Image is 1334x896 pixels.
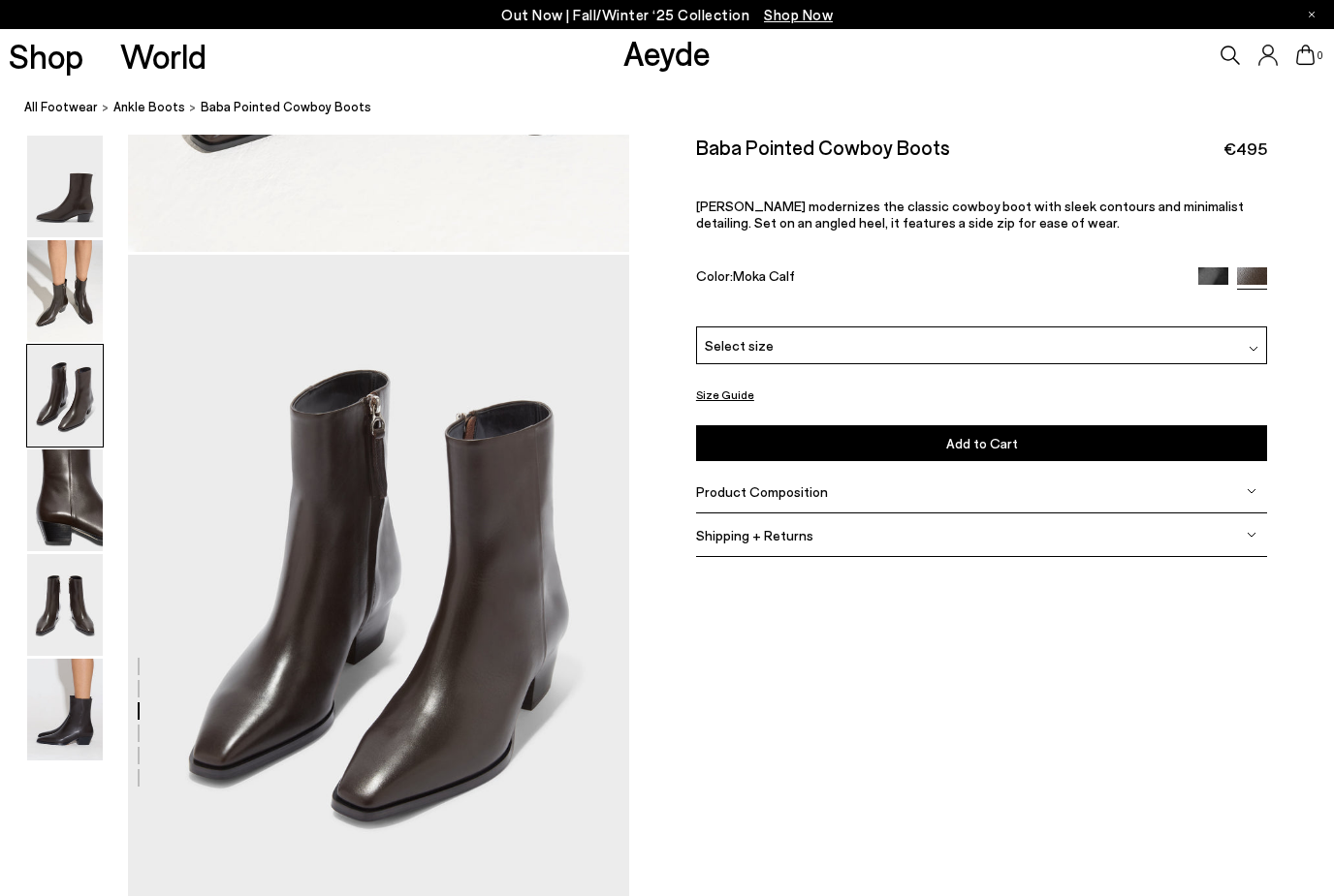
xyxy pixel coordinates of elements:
img: svg%3E [1249,344,1258,354]
nav: breadcrumb [24,81,1334,135]
span: €495 [1223,137,1267,161]
button: Add to Cart [696,425,1267,461]
span: Moka Calf [733,267,795,284]
div: Color: [696,267,1180,290]
img: Baba Pointed Cowboy Boots - Image 2 [27,240,103,342]
img: Baba Pointed Cowboy Boots - Image 3 [27,345,103,447]
span: Add to Cart [946,435,1018,451]
img: svg%3E [1247,530,1256,540]
img: Baba Pointed Cowboy Boots - Image 4 [27,449,103,551]
span: Shipping + Returns [696,527,813,543]
button: Size Guide [696,383,754,407]
span: Product Composition [696,483,828,500]
a: 0 [1296,45,1316,66]
a: ankle boots [113,97,185,117]
span: Baba Pointed Cowboy Boots [201,97,371,117]
img: svg%3E [1247,486,1256,496]
span: ankle boots [113,99,185,114]
p: [PERSON_NAME] modernizes the classic cowboy boot with sleek contours and minimalist detailing. Se... [696,198,1267,231]
a: Aeyde [623,32,711,73]
span: Select size [705,335,774,355]
p: Out Now | Fall/Winter ‘25 Collection [501,3,833,27]
span: Navigate to /collections/new-in [764,6,833,23]
h2: Baba Pointed Cowboy Boots [696,135,950,159]
a: Shop [9,39,83,73]
a: World [120,39,206,73]
img: Baba Pointed Cowboy Boots - Image 6 [27,659,103,760]
img: Baba Pointed Cowboy Boots - Image 1 [27,136,103,237]
a: All Footwear [24,97,98,117]
span: 0 [1316,50,1325,61]
img: Baba Pointed Cowboy Boots - Image 5 [27,554,103,656]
